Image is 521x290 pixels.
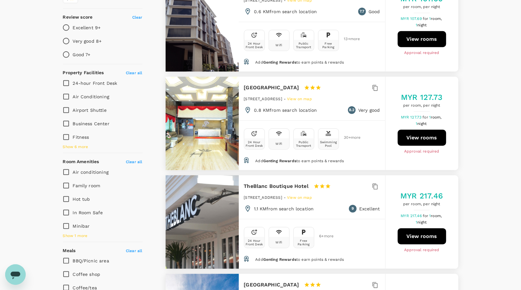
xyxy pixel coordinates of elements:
[319,234,329,238] span: 6 + more
[398,130,446,146] button: View rooms
[126,160,142,164] span: Clear all
[63,14,93,21] h6: Review score
[320,140,337,147] div: Swimming Pool
[132,15,143,20] span: Clear
[255,60,344,65] span: Add to earn points & rewards
[418,220,427,224] span: night
[287,96,312,101] a: View on map
[418,121,427,126] span: night
[244,280,299,289] h6: [GEOGRAPHIC_DATA]
[418,23,427,27] span: night
[423,214,429,218] span: for
[63,69,104,76] h6: Property Facilities
[73,24,101,31] p: Excellent 9+
[295,140,313,147] div: Public Transport
[73,121,109,126] span: Business Center
[263,257,296,262] span: Genting Rewards
[246,239,263,246] div: 24 Hour Front Desk
[423,115,429,119] span: for
[73,224,90,229] span: Minibar
[401,92,443,102] h5: MYR 127.73
[401,16,423,21] span: MYR 107.69
[63,158,99,165] h6: Room Amenities
[284,97,287,101] span: -
[276,142,282,145] div: Wifi
[73,94,109,99] span: Air Conditioning
[284,195,287,200] span: -
[344,136,354,140] span: 30 + more
[349,107,354,113] span: 8.2
[400,4,443,10] span: per room, per night
[246,140,263,147] div: 24 Hour Front Desk
[73,258,109,263] span: BBQ/Picnic area
[369,8,380,15] p: Good
[73,135,89,140] span: Fitness
[244,195,282,200] span: [STREET_ADDRESS]
[254,8,317,15] p: 0.6 KM from search location
[254,206,314,212] p: 1.1 KM from search location
[401,214,423,218] span: MYR 217.46
[276,241,282,244] div: Wifi
[431,214,442,218] span: room,
[126,249,142,253] span: Clear all
[287,97,312,101] span: View on map
[244,97,282,101] span: [STREET_ADDRESS]
[416,220,428,224] span: 1
[5,264,26,285] iframe: Button to launch messaging window
[295,239,313,246] div: Free Parking
[404,247,439,253] span: Approval required
[431,115,442,119] span: room,
[287,195,312,200] a: View on map
[400,191,443,201] h5: MYR 217.46
[430,214,443,218] span: 1
[352,206,354,212] span: 9
[276,43,282,47] div: Wifi
[344,37,354,41] span: 13 + more
[73,51,91,58] p: Good 7+
[404,50,439,56] span: Approval required
[295,42,313,49] div: Public Transport
[359,206,380,212] p: Excellent
[423,16,429,21] span: for
[398,31,446,47] button: View rooms
[431,16,442,21] span: room,
[430,16,443,21] span: 1
[320,42,337,49] div: Free Parking
[73,197,90,202] span: Hot tub
[400,201,443,207] span: per room, per night
[398,228,446,244] button: View rooms
[401,115,423,119] span: MYR 127.73
[429,115,443,119] span: 1
[63,144,88,150] span: Show 6 more
[126,71,142,75] span: Clear all
[255,257,344,262] span: Add to earn points & rewards
[401,102,443,109] span: per room, per night
[254,107,317,113] p: 0.8 KM from search location
[73,81,117,86] span: 24-hour Front Desk
[416,121,428,126] span: 1
[73,170,109,175] span: Air conditioning
[63,247,76,254] h6: Meals
[63,233,88,239] span: Show 1 more
[246,42,263,49] div: 24 Hour Front Desk
[263,159,296,163] span: Genting Rewards
[358,107,380,113] p: Very good
[244,83,299,92] h6: [GEOGRAPHIC_DATA]
[73,272,100,277] span: Coffee shop
[263,60,296,65] span: Genting Rewards
[404,148,439,155] span: Approval required
[416,23,428,27] span: 1
[73,108,107,113] span: Airport Shuttle
[255,159,344,163] span: Add to earn points & rewards
[73,38,102,44] p: Very good 8+
[360,8,364,15] span: 7.7
[73,183,100,188] span: Family room
[244,182,308,191] h6: TheBlanc Boutique Hotel
[73,210,103,215] span: In Room Safe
